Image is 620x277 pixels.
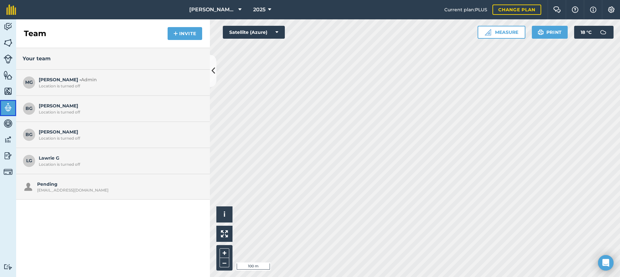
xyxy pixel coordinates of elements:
span: [PERSON_NAME] [39,128,200,141]
div: Location is turned off [39,84,200,89]
img: svg+xml;base64,PD94bWwgdmVyc2lvbj0iMS4wIiBlbmNvZGluZz0idXRmLTgiPz4KPCEtLSBHZW5lcmF0b3I6IEFkb2JlIE... [4,135,13,144]
div: Pending [37,181,200,193]
button: + [220,248,229,258]
img: svg+xml;base64,PD94bWwgdmVyc2lvbj0iMS4wIiBlbmNvZGluZz0idXRmLTgiPz4KPCEtLSBHZW5lcmF0b3I6IEFkb2JlIE... [4,264,13,270]
img: svg+xml;base64,PHN2ZyB4bWxucz0iaHR0cDovL3d3dy53My5vcmcvMjAwMC9zdmciIHdpZHRoPSIxNyIgaGVpZ2h0PSIxNy... [590,6,596,14]
h3: Your team [23,54,203,63]
img: svg+xml;base64,PHN2ZyB4bWxucz0iaHR0cDovL3d3dy53My5vcmcvMjAwMC9zdmciIHdpZHRoPSIxOSIgaGVpZ2h0PSIyNC... [23,181,34,192]
button: – [220,258,229,267]
button: Invite [168,27,202,40]
span: Current plan : PLUS [444,6,487,13]
span: 2025 [253,6,265,14]
div: Location is turned off [39,136,200,141]
img: svg+xml;base64,PHN2ZyB4bWxucz0iaHR0cDovL3d3dy53My5vcmcvMjAwMC9zdmciIHdpZHRoPSIxNCIgaGVpZ2h0PSIyNC... [173,30,178,37]
img: svg+xml;base64,PD94bWwgdmVyc2lvbj0iMS4wIiBlbmNvZGluZz0idXRmLTgiPz4KPCEtLSBHZW5lcmF0b3I6IEFkb2JlIE... [4,22,13,32]
span: i [223,210,225,218]
img: A question mark icon [571,6,579,13]
span: BG [23,128,36,141]
span: MG [23,76,36,89]
img: Two speech bubbles overlapping with the left bubble in the forefront [553,6,561,13]
div: [EMAIL_ADDRESS][DOMAIN_NAME] [37,188,200,193]
img: Ruler icon [485,29,491,35]
img: A cog icon [607,6,615,13]
span: [PERSON_NAME] FARMS [189,6,236,14]
button: 18 °C [574,26,614,39]
button: Print [532,26,568,39]
span: LG [23,154,36,167]
img: svg+xml;base64,PHN2ZyB4bWxucz0iaHR0cDovL3d3dy53My5vcmcvMjAwMC9zdmciIHdpZHRoPSIxOSIgaGVpZ2h0PSIyNC... [538,28,544,36]
img: svg+xml;base64,PD94bWwgdmVyc2lvbj0iMS4wIiBlbmNvZGluZz0idXRmLTgiPz4KPCEtLSBHZW5lcmF0b3I6IEFkb2JlIE... [4,54,13,64]
button: i [216,206,232,223]
span: [PERSON_NAME] [39,102,200,114]
img: svg+xml;base64,PHN2ZyB4bWxucz0iaHR0cDovL3d3dy53My5vcmcvMjAwMC9zdmciIHdpZHRoPSI1NiIgaGVpZ2h0PSI2MC... [4,86,13,96]
div: Location is turned off [39,162,200,167]
a: Change plan [492,5,541,15]
img: svg+xml;base64,PD94bWwgdmVyc2lvbj0iMS4wIiBlbmNvZGluZz0idXRmLTgiPz4KPCEtLSBHZW5lcmF0b3I6IEFkb2JlIE... [597,26,610,39]
div: Open Intercom Messenger [598,255,614,271]
img: svg+xml;base64,PD94bWwgdmVyc2lvbj0iMS4wIiBlbmNvZGluZz0idXRmLTgiPz4KPCEtLSBHZW5lcmF0b3I6IEFkb2JlIE... [4,119,13,128]
button: Satellite (Azure) [223,26,285,39]
div: Location is turned off [39,110,200,115]
img: svg+xml;base64,PD94bWwgdmVyc2lvbj0iMS4wIiBlbmNvZGluZz0idXRmLTgiPz4KPCEtLSBHZW5lcmF0b3I6IEFkb2JlIE... [4,103,13,112]
img: svg+xml;base64,PHN2ZyB4bWxucz0iaHR0cDovL3d3dy53My5vcmcvMjAwMC9zdmciIHdpZHRoPSI1NiIgaGVpZ2h0PSI2MC... [4,38,13,48]
span: BG [23,102,36,115]
h2: Team [24,28,46,39]
img: Four arrows, one pointing top left, one top right, one bottom right and the last bottom left [221,230,228,237]
span: Admin [81,77,97,83]
span: [PERSON_NAME] - [39,76,200,88]
img: fieldmargin Logo [6,5,16,15]
img: svg+xml;base64,PD94bWwgdmVyc2lvbj0iMS4wIiBlbmNvZGluZz0idXRmLTgiPz4KPCEtLSBHZW5lcmF0b3I6IEFkb2JlIE... [4,151,13,161]
img: svg+xml;base64,PD94bWwgdmVyc2lvbj0iMS4wIiBlbmNvZGluZz0idXRmLTgiPz4KPCEtLSBHZW5lcmF0b3I6IEFkb2JlIE... [4,167,13,176]
img: svg+xml;base64,PHN2ZyB4bWxucz0iaHR0cDovL3d3dy53My5vcmcvMjAwMC9zdmciIHdpZHRoPSI1NiIgaGVpZ2h0PSI2MC... [4,70,13,80]
span: 18 ° C [581,26,592,39]
button: Measure [478,26,525,39]
span: Lawrie G [39,154,200,167]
